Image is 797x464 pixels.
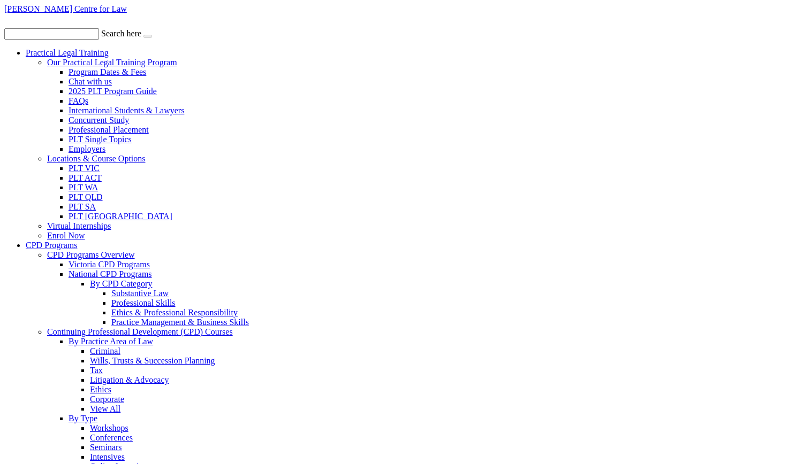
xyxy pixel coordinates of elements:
[90,356,215,365] a: Wills, Trusts & Succession Planning
[69,135,132,144] a: PLT Single Topics
[101,29,141,38] label: Search here
[69,260,150,269] a: Victoria CPD Programs
[47,58,177,67] a: Our Practical Legal Training Program
[69,87,157,96] a: 2025 PLT Program Guide
[69,96,88,105] a: FAQs
[69,173,102,182] a: PLT ACT
[69,337,153,346] a: By Practice Area of Law
[47,154,146,163] a: Locations & Course Options
[90,404,120,413] a: View All
[26,241,77,250] a: CPD Programs
[69,269,152,279] a: National CPD Programs
[4,14,17,26] img: call-ic
[69,115,129,125] a: Concurrent Study
[69,183,98,192] a: PLT WA
[69,106,184,115] a: International Students & Lawyers
[69,67,146,76] a: Program Dates & Fees
[69,77,112,86] a: Chat with us
[69,414,97,423] a: By Type
[90,375,169,384] a: Litigation & Advocacy
[26,48,109,57] a: Practical Legal Training
[90,423,128,432] a: Workshops
[69,125,149,134] a: Professional Placement
[69,164,100,173] a: PLT VIC
[90,395,124,404] a: Corporate
[47,250,135,259] a: CPD Programs Overview
[90,279,152,288] a: By CPD Category
[111,289,169,298] a: Substantive Law
[69,192,103,202] a: PLT QLD
[111,298,176,307] a: Professional Skills
[69,212,172,221] a: PLT [GEOGRAPHIC_DATA]
[90,433,133,442] a: Conferences
[19,16,34,26] img: mail-ic
[90,443,122,452] a: Seminars
[4,4,127,13] a: [PERSON_NAME] Centre for Law
[111,308,238,317] a: Ethics & Professional Responsibility
[90,366,103,375] a: Tax
[111,318,249,327] a: Practice Management & Business Skills
[47,231,85,240] a: Enrol Now
[90,452,125,461] a: Intensives
[69,144,105,153] a: Employers
[69,202,96,211] a: PLT SA
[47,221,111,230] a: Virtual Internships
[47,327,233,336] a: Continuing Professional Development (CPD) Courses
[90,385,111,394] a: Ethics
[90,346,120,355] a: Criminal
